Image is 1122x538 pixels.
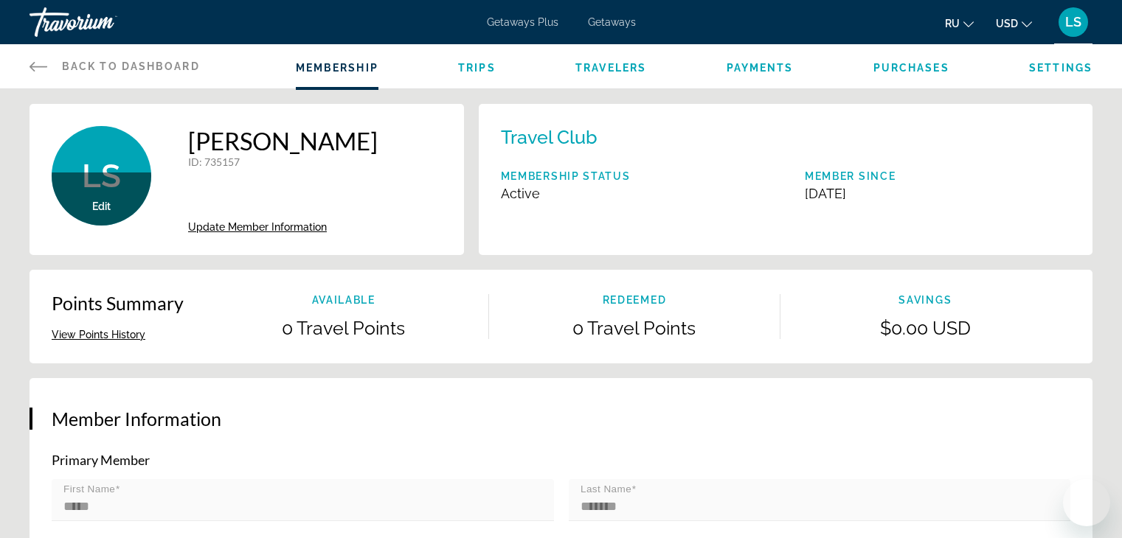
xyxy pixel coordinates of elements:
mat-label: First Name [63,483,115,495]
button: User Menu [1054,7,1092,38]
a: Settings [1029,62,1092,74]
span: USD [996,18,1018,29]
span: Back to Dashboard [62,60,200,72]
p: Available [198,294,488,306]
p: 0 Travel Points [489,317,779,339]
p: Points Summary [52,292,184,314]
span: LS [1065,15,1081,29]
a: Travelers [575,62,646,74]
p: [DATE] [805,186,896,201]
p: Membership Status [501,170,631,182]
h1: [PERSON_NAME] [188,126,378,156]
button: Change language [945,13,974,34]
button: Change currency [996,13,1032,34]
h3: Member Information [52,408,1070,430]
a: Membership [296,62,378,74]
button: View Points History [52,328,145,341]
p: $0.00 USD [780,317,1070,339]
span: LS [82,157,121,195]
a: Trips [458,62,496,74]
p: 0 Travel Points [198,317,488,339]
span: Edit [92,200,111,212]
a: Getaways Plus [487,16,558,28]
mat-label: Last Name [581,483,631,495]
p: Redeemed [489,294,779,306]
a: Update Member Information [188,221,378,233]
p: Member Since [805,170,896,182]
p: Active [501,186,631,201]
a: Purchases [873,62,949,74]
p: Primary Member [52,452,1070,468]
a: Back to Dashboard [30,44,200,88]
a: Getaways [588,16,636,28]
iframe: Button to launch messaging window [1063,479,1110,526]
p: Savings [780,294,1070,306]
a: Travorium [30,3,177,41]
span: Update Member Information [188,221,327,233]
p: : 735157 [188,156,378,168]
span: ID [188,156,199,168]
a: Payments [727,62,794,74]
p: Travel Club [501,126,598,148]
span: ru [945,18,960,29]
button: Edit [92,200,111,213]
